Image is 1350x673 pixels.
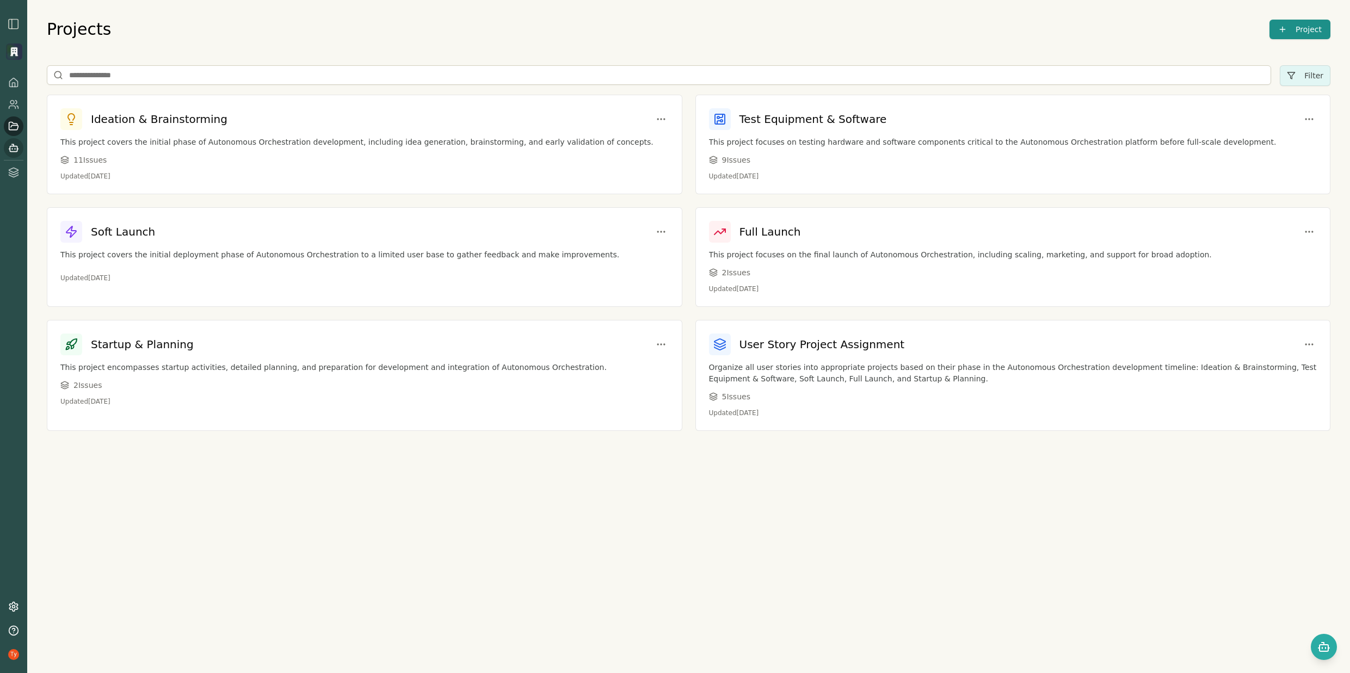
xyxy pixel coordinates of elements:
[60,397,669,406] p: Updated [DATE]
[60,249,669,261] p: This project covers the initial deployment phase of Autonomous Orchestration to a limited user ba...
[739,337,905,352] h3: User Story Project Assignment
[47,20,111,39] h1: Projects
[91,112,227,127] h3: Ideation & Brainstorming
[722,155,750,165] span: 9 Issue s
[4,621,23,640] button: Help
[722,267,750,278] span: 2 Issue s
[1280,65,1330,86] button: Filter
[60,172,669,181] p: Updated [DATE]
[739,224,801,239] h3: Full Launch
[1311,634,1337,660] button: Open chat
[1302,224,1317,239] button: Project options
[739,112,887,127] h3: Test Equipment & Software
[1302,337,1317,352] button: Project options
[709,409,1317,417] p: Updated [DATE]
[709,137,1317,148] p: This project focuses on testing hardware and software components critical to the Autonomous Orche...
[91,224,155,239] h3: Soft Launch
[60,362,669,373] p: This project encompasses startup activities, detailed planning, and preparation for development a...
[60,274,669,282] p: Updated [DATE]
[73,155,107,165] span: 11 Issue s
[654,337,669,352] button: Project options
[6,44,22,60] img: Organization logo
[1269,20,1330,39] button: Project
[709,285,1317,293] p: Updated [DATE]
[654,224,669,239] button: Project options
[91,337,194,352] h3: Startup & Planning
[709,362,1317,385] p: Organize all user stories into appropriate projects based on their phase in the Autonomous Orches...
[1302,112,1317,127] button: Project options
[654,112,669,127] button: Project options
[73,380,102,391] span: 2 Issue s
[709,249,1317,261] p: This project focuses on the final launch of Autonomous Orchestration, including scaling, marketin...
[722,391,750,402] span: 5 Issue s
[8,649,19,660] img: profile
[7,17,20,30] img: sidebar
[60,137,669,148] p: This project covers the initial phase of Autonomous Orchestration development, including idea gen...
[709,172,1317,181] p: Updated [DATE]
